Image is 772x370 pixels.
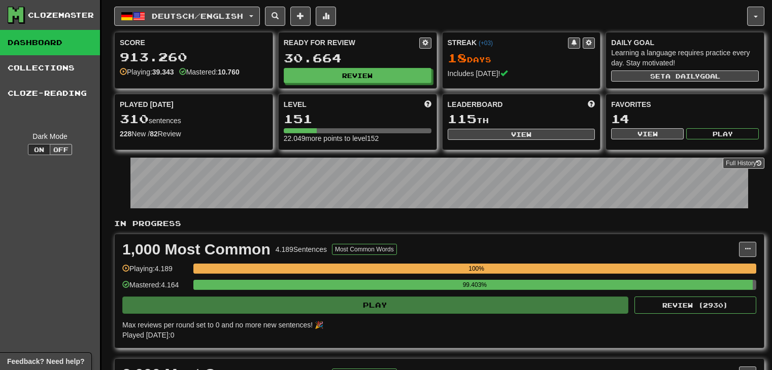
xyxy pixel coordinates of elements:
button: Review (2930) [634,297,756,314]
div: Day s [448,52,595,65]
div: 1,000 Most Common [122,242,271,257]
span: Score more points to level up [424,99,431,109]
div: Favorites [611,99,759,109]
button: Most Common Words [332,244,397,255]
div: Ready for Review [284,38,419,48]
div: Score [120,38,267,48]
span: Open feedback widget [7,356,84,366]
div: Max reviews per round set to 0 and no more new sentences! 🎉 [122,320,750,330]
div: th [448,113,595,126]
span: 310 [120,112,149,126]
strong: 39.343 [152,68,174,76]
span: a daily [665,72,700,80]
div: Includes [DATE]! [448,68,595,79]
div: Mastered: 4.164 [122,280,188,297]
span: Played [DATE] [120,99,174,109]
div: 22.049 more points to level 152 [284,133,431,143]
span: Played [DATE]: 0 [122,331,174,339]
strong: 82 [150,130,158,138]
div: New / Review [120,129,267,139]
a: (+03) [479,40,493,47]
button: View [611,128,684,139]
button: More stats [316,7,336,26]
a: Full History [723,158,764,169]
div: Playing: [120,67,174,77]
strong: 10.760 [218,68,240,76]
button: On [28,144,50,155]
div: 151 [284,113,431,125]
div: 30.664 [284,52,431,64]
div: 100% [196,264,756,274]
div: 4.189 Sentences [276,244,327,254]
button: Search sentences [265,7,285,26]
div: Daily Goal [611,38,759,48]
div: Mastered: [179,67,240,77]
button: Review [284,68,431,83]
div: Dark Mode [8,131,92,141]
button: Off [50,144,72,155]
span: This week in points, UTC [588,99,595,109]
span: Level [284,99,307,109]
span: 18 [448,51,467,65]
div: Learning a language requires practice every day. Stay motivated! [611,48,759,68]
button: Play [122,297,628,314]
strong: 228 [120,130,131,138]
div: Clozemaster [28,10,94,20]
div: 14 [611,113,759,125]
button: Seta dailygoal [611,70,759,82]
p: In Progress [114,218,764,229]
div: Streak [448,38,568,48]
div: 913.260 [120,51,267,63]
button: Play [686,128,759,139]
span: Deutsch / English [152,12,243,20]
span: 115 [448,112,477,126]
button: Deutsch/English [114,7,260,26]
span: Leaderboard [448,99,503,109]
button: Add sentence to collection [290,7,311,26]
div: Playing: 4.189 [122,264,188,280]
div: sentences [120,113,267,126]
div: 99.403% [196,280,753,290]
button: View [448,129,595,140]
